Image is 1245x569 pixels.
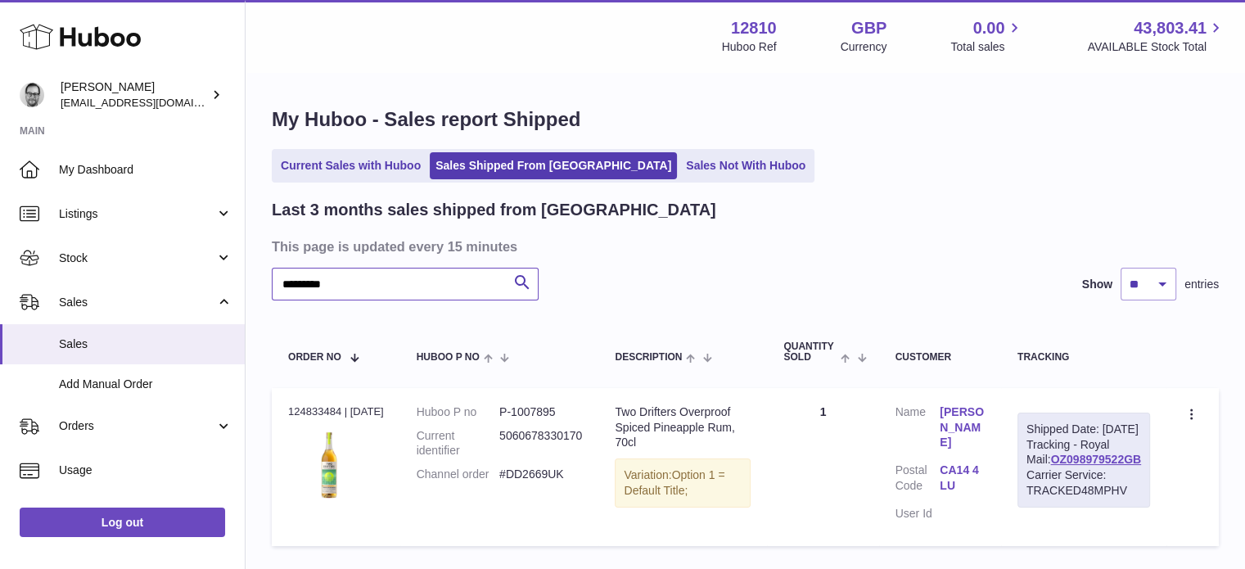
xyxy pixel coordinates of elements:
span: Total sales [950,39,1023,55]
div: Two Drifters Overproof Spiced Pineapple Rum, 70cl [615,404,751,451]
td: 1 [767,388,878,546]
span: Usage [59,463,232,478]
dt: Current identifier [417,428,499,459]
dt: Name [895,404,941,455]
span: My Dashboard [59,162,232,178]
h1: My Huboo - Sales report Shipped [272,106,1219,133]
a: Log out [20,508,225,537]
span: 0.00 [973,17,1005,39]
span: AVAILABLE Stock Total [1087,39,1225,55]
dt: Channel order [417,467,499,482]
div: Customer [895,352,985,363]
span: [EMAIL_ADDRESS][DOMAIN_NAME] [61,96,241,109]
span: Sales [59,295,215,310]
a: [PERSON_NAME] [940,404,985,451]
a: Sales Not With Huboo [680,152,811,179]
img: internalAdmin-12810@internal.huboo.com [20,83,44,107]
a: Sales Shipped From [GEOGRAPHIC_DATA] [430,152,677,179]
span: Order No [288,352,341,363]
h2: Last 3 months sales shipped from [GEOGRAPHIC_DATA] [272,199,716,221]
span: Description [615,352,682,363]
dd: #DD2669UK [499,467,582,482]
div: Variation: [615,458,751,508]
a: CA14 4LU [940,463,985,494]
div: Shipped Date: [DATE] [1026,422,1141,437]
span: Option 1 = Default Title; [624,468,724,497]
span: Sales [59,336,232,352]
dt: User Id [895,506,941,522]
dd: P-1007895 [499,404,582,420]
a: OZ098979522GB [1050,453,1141,466]
div: Currency [841,39,887,55]
a: Current Sales with Huboo [275,152,426,179]
div: Tracking - Royal Mail: [1017,413,1150,508]
dd: 5060678330170 [499,428,582,459]
h3: This page is updated every 15 minutes [272,237,1215,255]
span: Orders [59,418,215,434]
a: 0.00 Total sales [950,17,1023,55]
a: 43,803.41 AVAILABLE Stock Total [1087,17,1225,55]
span: 43,803.41 [1134,17,1207,39]
strong: GBP [851,17,886,39]
span: Add Manual Order [59,377,232,392]
div: Huboo Ref [722,39,777,55]
div: 124833484 | [DATE] [288,404,384,419]
dt: Huboo P no [417,404,499,420]
span: entries [1184,277,1219,292]
strong: 12810 [731,17,777,39]
div: [PERSON_NAME] [61,79,208,111]
img: Two_Drifters_Overproof_Spiced_Pineapple_Rum-1080x1080.jpg [288,424,370,506]
label: Show [1082,277,1112,292]
div: Tracking [1017,352,1150,363]
div: Carrier Service: TRACKED48MPHV [1026,467,1141,499]
span: Stock [59,251,215,266]
span: Huboo P no [417,352,480,363]
dt: Postal Code [895,463,941,498]
span: Quantity Sold [783,341,837,363]
span: Listings [59,206,215,222]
